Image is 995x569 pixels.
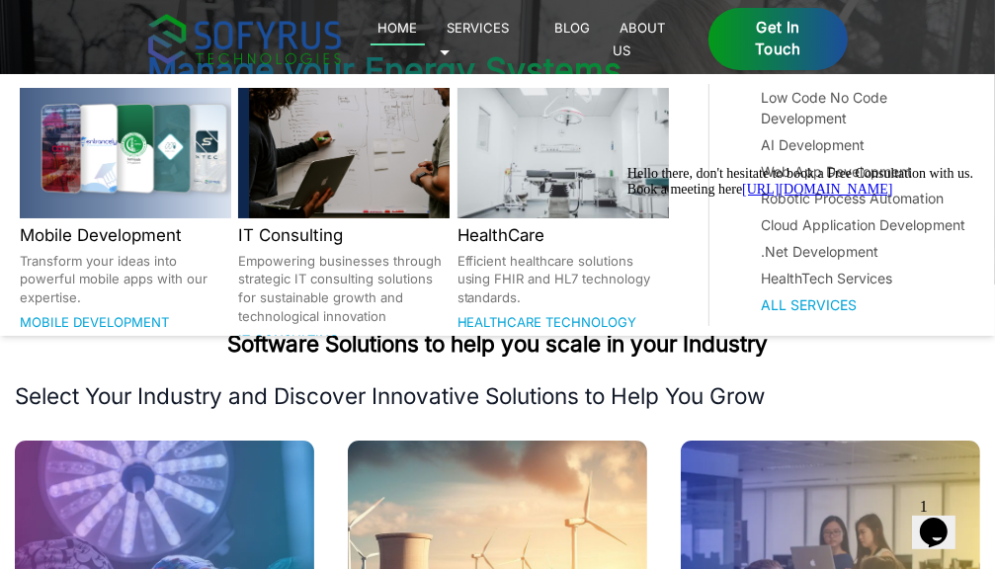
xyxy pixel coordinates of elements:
a: Get in Touch [708,8,847,71]
iframe: chat widget [912,490,975,549]
a: About Us [613,16,666,61]
a: IT Consulting [238,332,339,348]
p: Efficient healthcare solutions using FHIR and HL7 technology standards. [457,252,669,307]
div: Hello there, don't hesitate to book a Free Consultation with us.Book a meeting here[URL][DOMAIN_N... [8,8,364,40]
a: Services 🞃 [440,16,510,61]
h2: HealthCare [457,222,669,248]
img: sofyrus [148,14,341,64]
span: Hello there, don't hesitate to book a Free Consultation with us. Book a meeting here [8,8,354,39]
a: [URL][DOMAIN_NAME] [123,24,273,39]
h2: Mobile Development [20,222,231,248]
h2: Software Solutions to help you scale in your Industry [15,329,980,359]
p: Transform your ideas into powerful mobile apps with our expertise. [20,252,231,307]
a: Home [371,16,425,45]
a: Healthcare Technology Consulting [457,314,637,353]
a: Blog [547,16,598,40]
a: AI Development [762,134,968,155]
p: Select Your Industry and Discover Innovative Solutions to Help You Grow [15,381,980,411]
a: Mobile Development [20,314,169,330]
iframe: chat widget [620,158,975,480]
a: Low Code No Code Development [762,87,968,128]
p: Empowering businesses through strategic IT consulting solutions for sustainable growth and techno... [238,252,450,326]
h2: IT Consulting [238,222,450,248]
